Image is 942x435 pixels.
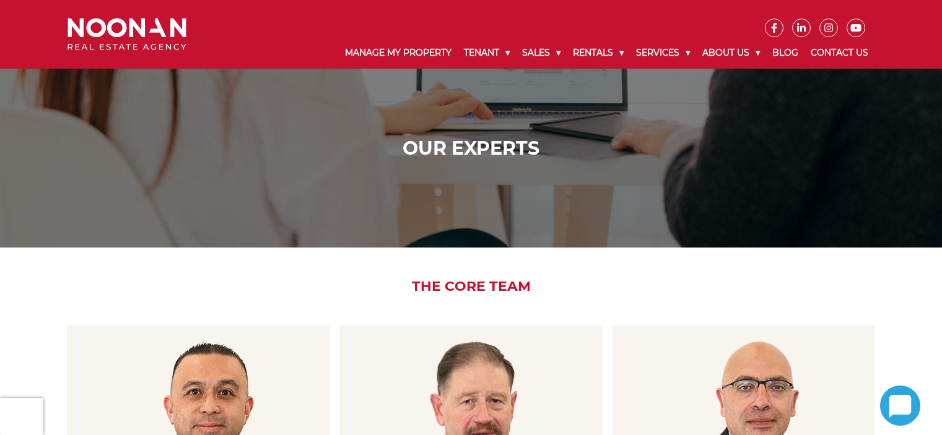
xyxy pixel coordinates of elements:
h2: The Core Team [58,278,884,295]
a: Contact Us [805,37,874,69]
a: Tenant [458,37,516,69]
a: Manage My Property [339,37,458,69]
img: Noonan Real Estate Agency [68,18,186,51]
a: Blog [766,37,805,69]
a: Rentals [567,37,630,69]
a: Sales [516,37,567,69]
h1: Our Experts [71,137,871,160]
a: Services [630,37,696,69]
a: About Us [696,37,766,69]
